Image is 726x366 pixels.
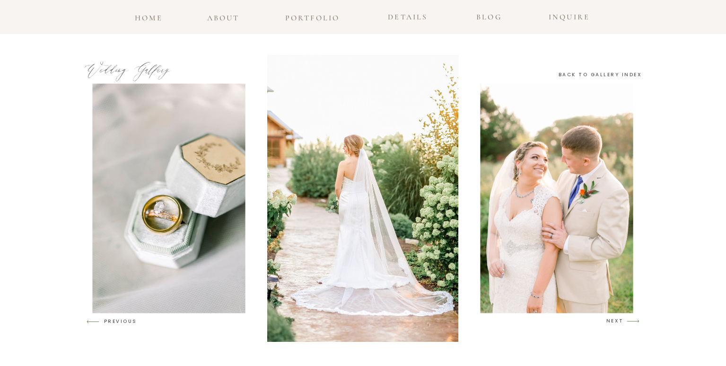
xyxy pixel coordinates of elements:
[383,10,433,24] a: details
[104,317,140,324] h3: PREVIOUS
[82,63,174,85] h1: Wedding Gallery
[559,71,644,79] a: back to gallery index
[474,10,505,19] a: blog
[205,11,242,24] a: about
[133,11,165,20] a: home
[282,11,343,20] a: portfolio
[545,10,594,19] a: INQUIRE
[189,43,545,98] a: "Besides the many amazing photos, [PERSON_NAME] is the sweetest person to work with. She went abo...
[606,317,624,325] h3: NEXT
